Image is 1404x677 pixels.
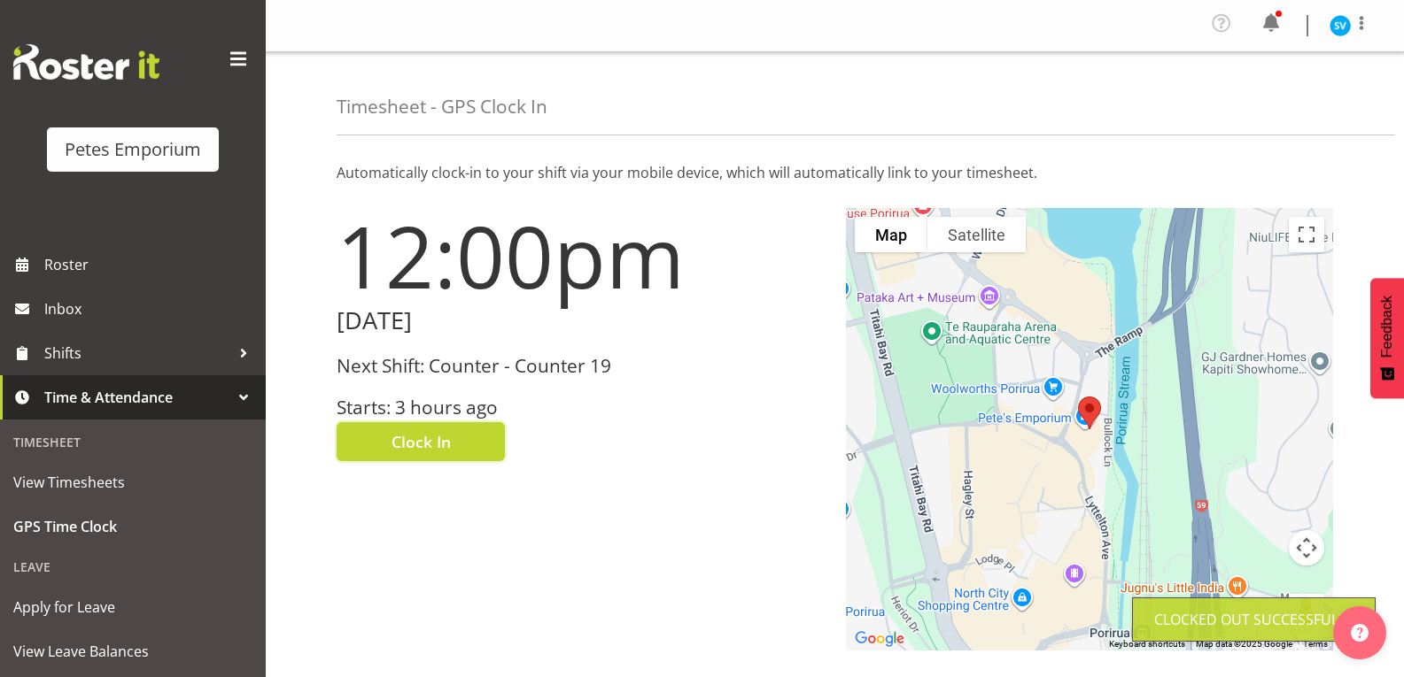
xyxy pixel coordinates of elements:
[13,513,252,540] span: GPS Time Clock
[337,208,825,304] h1: 12:00pm
[337,422,505,461] button: Clock In
[4,424,261,460] div: Timesheet
[44,384,230,411] span: Time & Attendance
[13,44,159,80] img: Rosterit website logo
[13,638,252,665] span: View Leave Balances
[1196,639,1292,649] span: Map data ©2025 Google
[850,627,909,650] a: Open this area in Google Maps (opens a new window)
[44,251,257,278] span: Roster
[337,356,825,376] h3: Next Shift: Counter - Counter 19
[44,340,230,366] span: Shifts
[927,217,1026,252] button: Show satellite imagery
[1351,624,1369,642] img: help-xxl-2.png
[392,430,451,453] span: Clock In
[1379,296,1395,358] span: Feedback
[1289,217,1324,252] button: Toggle fullscreen view
[13,469,252,496] span: View Timesheets
[1330,15,1351,36] img: sasha-vandervalk6911.jpg
[337,162,1333,183] p: Automatically clock-in to your shift via your mobile device, which will automatically link to you...
[337,397,825,418] h3: Starts: 3 hours ago
[65,136,201,163] div: Petes Emporium
[4,549,261,585] div: Leave
[44,296,257,322] span: Inbox
[850,627,909,650] img: Google
[4,504,261,549] a: GPS Time Clock
[855,217,927,252] button: Show street map
[1370,278,1404,398] button: Feedback - Show survey
[337,96,547,117] h4: Timesheet - GPS Clock In
[1289,530,1324,565] button: Map camera controls
[13,594,252,620] span: Apply for Leave
[1289,594,1324,629] button: Drag Pegman onto the map to open Street View
[1303,639,1328,649] a: Terms (opens in new tab)
[4,460,261,504] a: View Timesheets
[1154,609,1354,630] div: Clocked out Successfully
[1109,638,1185,650] button: Keyboard shortcuts
[4,629,261,673] a: View Leave Balances
[4,585,261,629] a: Apply for Leave
[337,307,825,335] h2: [DATE]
